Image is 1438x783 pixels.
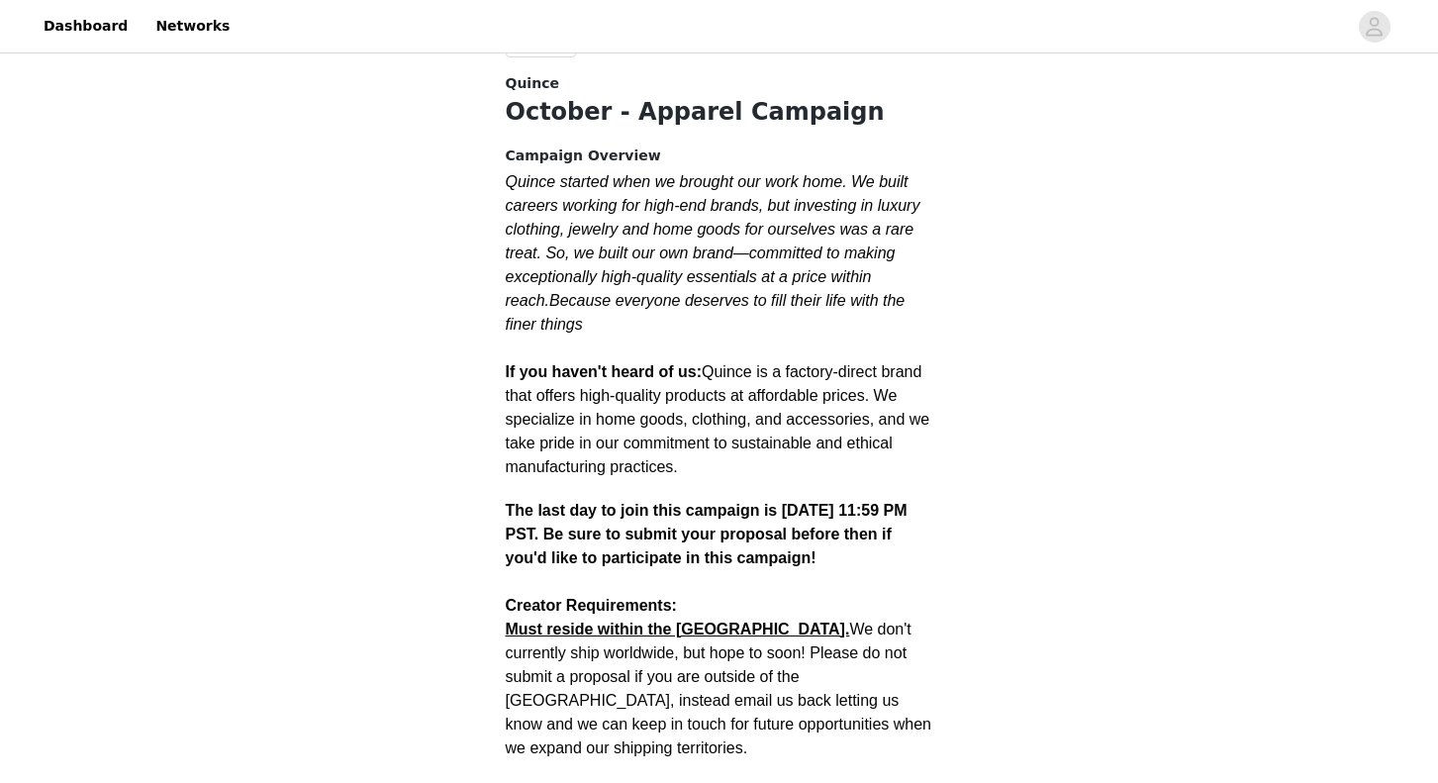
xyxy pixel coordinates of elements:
a: Networks [144,4,241,49]
h1: October - Apparel Campaign [506,94,933,130]
em: Quince started when we brought our work home. We built careers working for high-end brands, but i... [506,173,920,309]
span: We don't currently ship worldwide, but hope to soon! Please do not submit a proposal if you are o... [506,621,932,756]
em: Because everyone deserves to fill their life with the finer things [506,292,906,333]
h4: Campaign Overview [506,146,933,166]
span: Quince [506,73,559,94]
strong: Must reside within the [GEOGRAPHIC_DATA]. [506,621,850,637]
div: avatar [1365,11,1384,43]
strong: Creator Requirements: [506,597,677,614]
strong: The last day to join this campaign is [DATE] 11:59 PM PST. Be sure to submit your proposal before... [506,502,908,566]
a: Dashboard [32,4,140,49]
strong: If you haven't heard of us: [506,363,703,380]
span: Quince is a factory-direct brand that offers high-quality products at affordable prices. We speci... [506,363,930,475]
